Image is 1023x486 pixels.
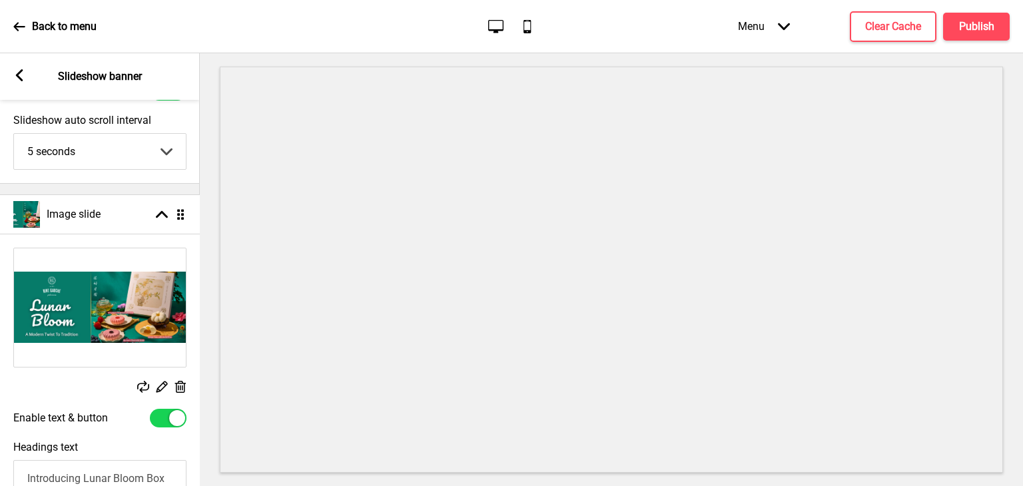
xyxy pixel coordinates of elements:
label: Slideshow auto scroll interval [13,114,186,126]
h4: Publish [959,19,994,34]
div: Menu [725,7,803,46]
p: Slide settings [13,197,186,212]
button: Clear Cache [850,11,936,42]
a: Back to menu [13,9,97,45]
h4: Clear Cache [865,19,921,34]
button: Publish [943,13,1010,41]
p: Back to menu [32,19,97,34]
p: Slideshow banner [58,69,142,84]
